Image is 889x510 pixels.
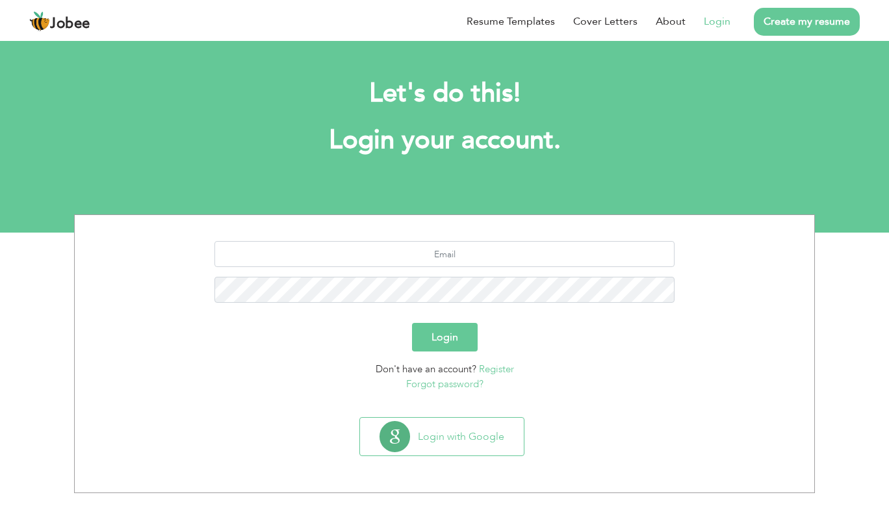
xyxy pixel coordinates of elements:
[376,363,476,376] span: Don't have an account?
[406,377,483,390] a: Forgot password?
[467,14,555,29] a: Resume Templates
[29,11,50,32] img: jobee.io
[360,418,524,455] button: Login with Google
[479,363,514,376] a: Register
[214,241,675,267] input: Email
[94,77,795,110] h2: Let's do this!
[29,11,90,32] a: Jobee
[94,123,795,157] h1: Login your account.
[573,14,638,29] a: Cover Letters
[412,323,478,351] button: Login
[704,14,730,29] a: Login
[656,14,686,29] a: About
[754,8,860,36] a: Create my resume
[50,17,90,31] span: Jobee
